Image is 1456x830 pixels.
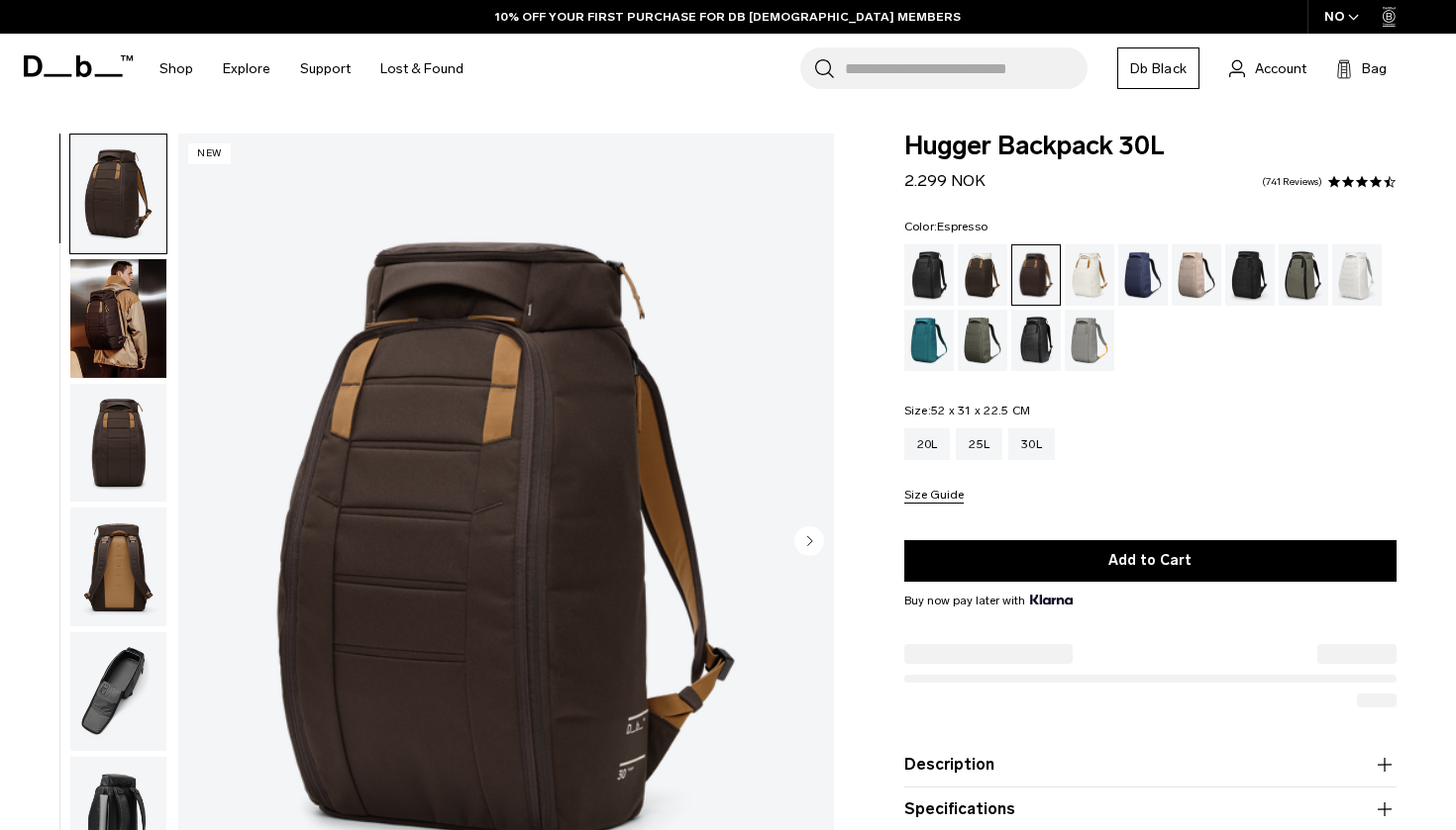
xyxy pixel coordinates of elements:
a: 10% OFF YOUR FIRST PURCHASE FOR DB [DEMOGRAPHIC_DATA] MEMBERS [495,8,961,26]
button: Add to Cart [904,540,1397,582]
a: Clean Slate [1332,244,1382,306]
a: 741 reviews [1262,177,1322,187]
img: Hugger Backpack 30L Espresso [70,135,166,253]
legend: Color: [904,221,988,232]
span: Espresso [937,220,988,233]
a: Shop [159,34,193,104]
a: 20L [904,428,951,460]
a: Forest Green [1279,244,1328,306]
a: Db Black [1117,47,1199,89]
a: Espresso [1011,244,1061,306]
a: Support [300,34,351,104]
img: Hugger Backpack 30L Espresso [70,507,166,626]
button: Hugger Backpack 30L Espresso [69,383,167,504]
a: Account [1229,56,1306,80]
img: Hugger Backpack 30L Espresso [70,632,166,751]
span: 2.299 NOK [904,171,986,190]
a: 25L [956,428,1002,460]
span: Account [1255,58,1306,79]
span: Bag [1362,58,1387,79]
nav: Main Navigation [145,34,478,104]
img: Hugger Backpack 30L Espresso [70,259,166,378]
button: Hugger Backpack 30L Espresso [69,631,167,752]
a: Black Out [904,244,954,306]
span: 52 x 31 x 22.5 CM [931,404,1030,417]
a: 30L [1008,428,1055,460]
a: Sand Grey [1065,310,1114,371]
a: Charcoal Grey [1225,244,1275,306]
span: Hugger Backpack 30L [904,134,1397,159]
a: Fogbow Beige [1172,244,1221,306]
button: Description [904,753,1397,777]
a: Oatmilk [1065,244,1114,306]
a: Lost & Found [380,34,464,104]
button: Hugger Backpack 30L Espresso [69,134,167,254]
a: Midnight Teal [904,310,954,371]
legend: Size: [904,405,1031,416]
button: Size Guide [904,489,964,504]
span: Buy now pay later with [904,592,1073,609]
a: Moss Green [958,310,1007,371]
button: Hugger Backpack 30L Espresso [69,258,167,379]
a: Blue Hour [1118,244,1168,306]
a: Reflective Black [1011,310,1061,371]
a: Cappuccino [958,244,1007,306]
button: Bag [1336,56,1387,80]
img: Hugger Backpack 30L Espresso [70,384,166,503]
img: {"height" => 20, "alt" => "Klarna"} [1030,595,1073,604]
button: Hugger Backpack 30L Espresso [69,507,167,627]
p: New [188,143,231,164]
button: Next slide [794,525,824,559]
a: Explore [223,34,270,104]
button: Specifications [904,797,1397,821]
